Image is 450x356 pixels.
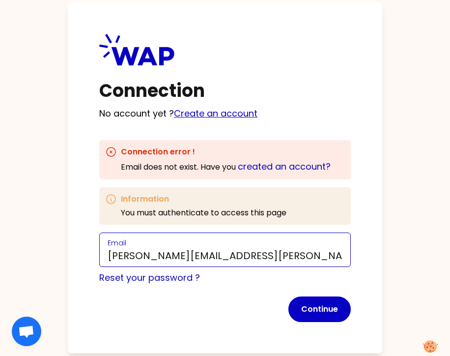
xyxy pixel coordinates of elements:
h3: Information [121,193,286,205]
a: Reset your password ? [99,271,200,284]
a: created an account? [238,160,331,173]
label: Email [108,238,126,248]
h1: Connection [99,81,351,101]
p: You must authenticate to access this page [121,207,286,219]
div: Email does not exist . Have you [121,160,331,174]
button: Continue [288,297,351,322]
a: Create an account [174,107,257,119]
h3: Connection error ! [121,146,331,158]
p: No account yet ? [99,107,351,120]
div: Ouvrir le chat [12,317,41,346]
